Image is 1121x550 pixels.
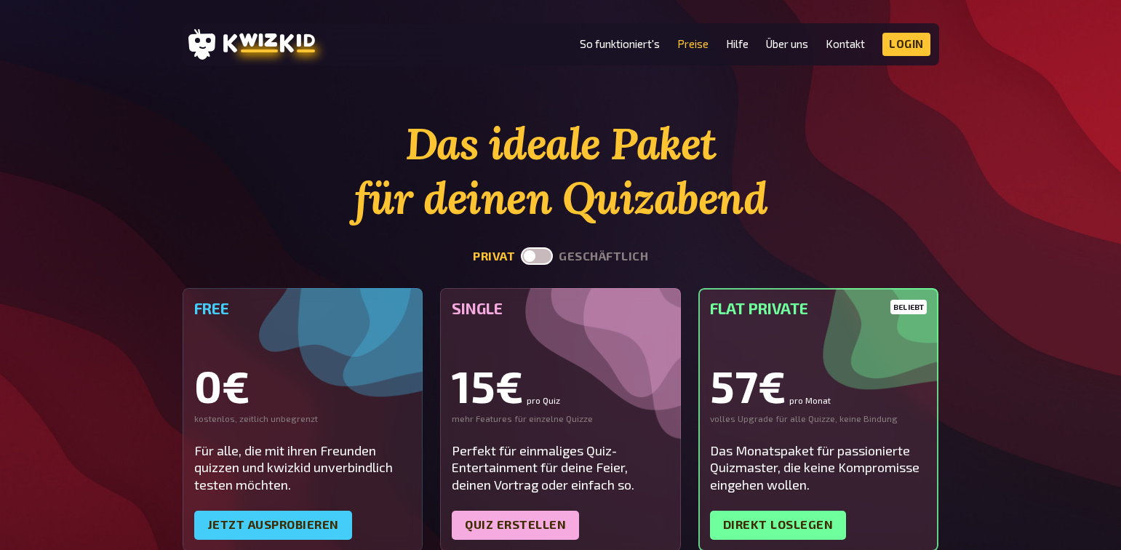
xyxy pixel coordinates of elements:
[710,364,927,407] div: 57€
[789,396,831,404] small: pro Monat
[882,33,930,56] a: Login
[183,116,939,226] h1: Das ideale Paket für deinen Quizabend
[452,413,669,425] div: mehr Features für einzelne Quizze
[194,300,412,317] h5: Free
[194,442,412,493] div: Für alle, die mit ihren Freunden quizzen und kwizkid unverbindlich testen möchten.
[194,511,352,540] a: Jetzt ausprobieren
[710,442,927,493] div: Das Monatspaket für passionierte Quizmaster, die keine Kompromisse eingehen wollen.
[710,300,927,317] h5: Flat Private
[677,38,709,50] a: Preise
[527,396,560,404] small: pro Quiz
[710,413,927,425] div: volles Upgrade für alle Quizze, keine Bindung
[452,364,669,407] div: 15€
[580,38,660,50] a: So funktioniert's
[710,511,847,540] a: Direkt loslegen
[559,250,648,263] button: geschäftlich
[726,38,749,50] a: Hilfe
[826,38,865,50] a: Kontakt
[473,250,515,263] button: privat
[452,442,669,493] div: Perfekt für einmaliges Quiz-Entertainment für deine Feier, deinen Vortrag oder einfach so.
[452,511,579,540] a: Quiz erstellen
[194,364,412,407] div: 0€
[194,413,412,425] div: kostenlos, zeitlich unbegrenzt
[452,300,669,317] h5: Single
[766,38,808,50] a: Über uns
